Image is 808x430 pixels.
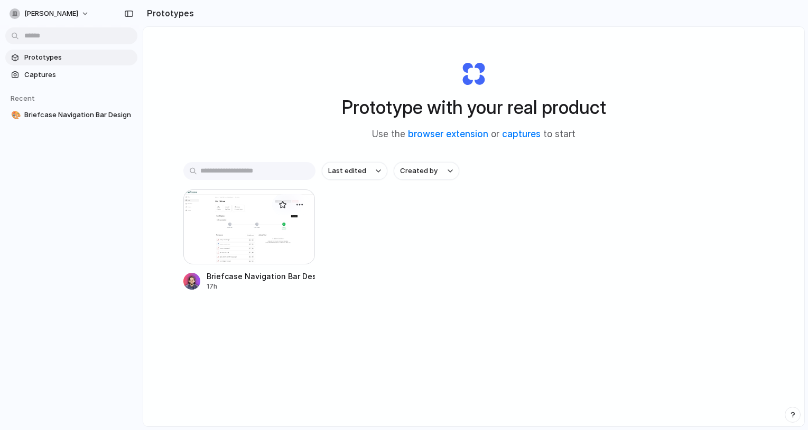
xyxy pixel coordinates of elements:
span: Captures [24,70,133,80]
div: 🎨 [11,109,18,121]
span: Briefcase Navigation Bar Design [24,110,133,120]
a: 🎨Briefcase Navigation Bar Design [5,107,137,123]
span: Last edited [328,166,366,176]
span: Recent [11,94,35,102]
button: 🎨 [10,110,20,120]
span: Prototypes [24,52,133,63]
span: Created by [400,166,438,176]
button: Last edited [322,162,387,180]
a: captures [502,129,541,139]
h1: Prototype with your real product [342,93,606,121]
a: Briefcase Navigation Bar DesignBriefcase Navigation Bar Design17h [183,189,315,291]
a: Prototypes [5,50,137,65]
h2: Prototypes [143,7,194,20]
div: Briefcase Navigation Bar Design [207,271,315,282]
a: browser extension [408,129,488,139]
a: Captures [5,67,137,83]
button: [PERSON_NAME] [5,5,95,22]
div: 17h [207,282,315,291]
button: Created by [394,162,459,180]
span: [PERSON_NAME] [24,8,78,19]
span: Use the or to start [372,128,575,141]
